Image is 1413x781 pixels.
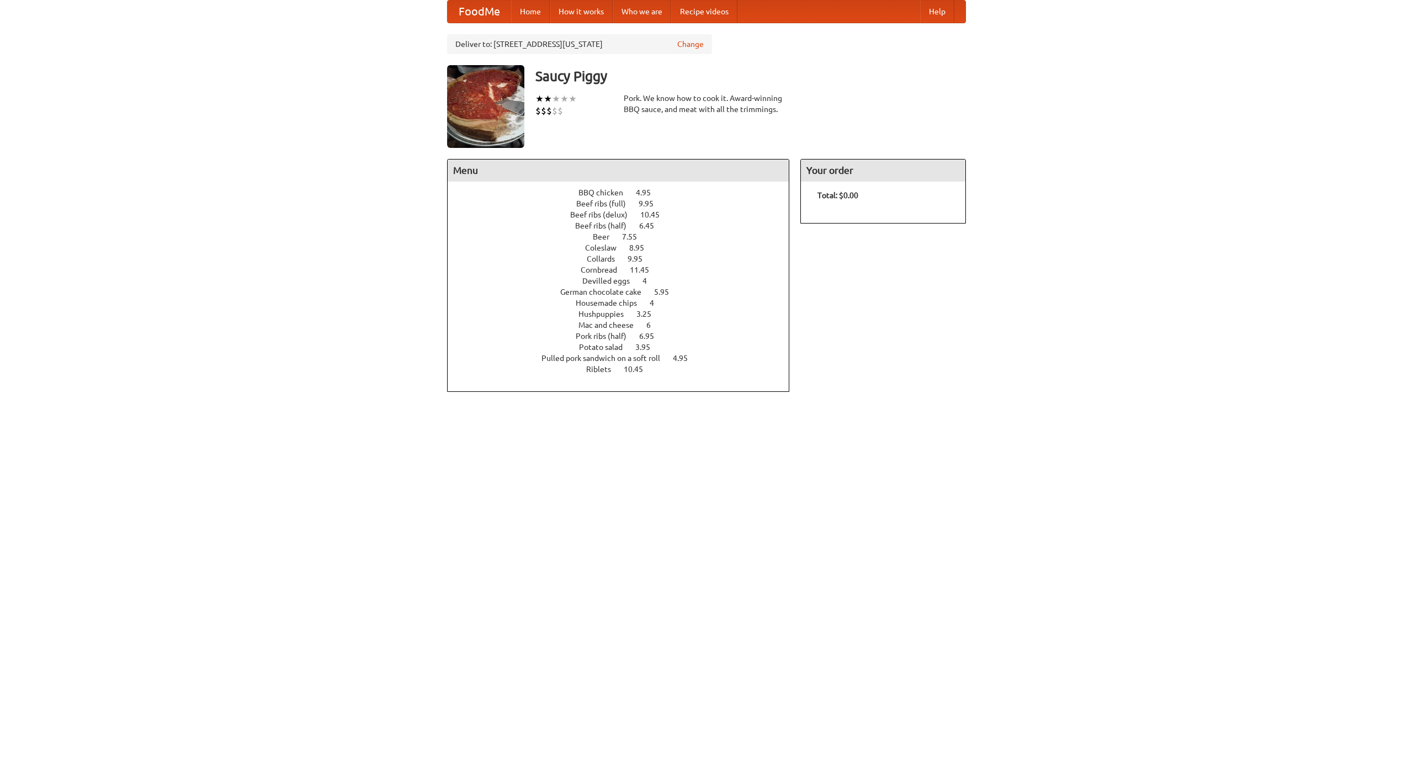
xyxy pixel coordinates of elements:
li: $ [557,105,563,117]
span: 10.45 [640,210,671,219]
a: Beef ribs (full) 9.95 [576,199,674,208]
li: ★ [569,93,577,105]
span: 6 [646,321,662,330]
span: BBQ chicken [578,188,634,197]
span: Pork ribs (half) [576,332,638,341]
span: Mac and cheese [578,321,645,330]
a: Hushpuppies 3.25 [578,310,672,318]
a: Home [511,1,550,23]
a: Collards 9.95 [587,254,663,263]
h4: Menu [448,160,789,182]
span: German chocolate cake [560,288,652,296]
a: German chocolate cake 5.95 [560,288,689,296]
a: FoodMe [448,1,511,23]
a: Beer 7.55 [593,232,657,241]
a: Mac and cheese 6 [578,321,671,330]
li: $ [546,105,552,117]
span: Devilled eggs [582,277,641,285]
li: ★ [544,93,552,105]
span: 4 [642,277,658,285]
span: 3.95 [635,343,661,352]
a: Devilled eggs 4 [582,277,667,285]
span: 7.55 [622,232,648,241]
div: Pork. We know how to cook it. Award-winning BBQ sauce, and meat with all the trimmings. [624,93,789,115]
span: 3.25 [636,310,662,318]
span: Beef ribs (half) [575,221,638,230]
li: ★ [552,93,560,105]
span: Collards [587,254,626,263]
a: Riblets 10.45 [586,365,663,374]
h4: Your order [801,160,965,182]
span: Beef ribs (full) [576,199,637,208]
a: BBQ chicken 4.95 [578,188,671,197]
div: Deliver to: [STREET_ADDRESS][US_STATE] [447,34,712,54]
span: Pulled pork sandwich on a soft roll [541,354,671,363]
span: Beer [593,232,620,241]
span: 11.45 [630,265,660,274]
span: Beef ribs (delux) [570,210,639,219]
a: Who we are [613,1,671,23]
a: Beef ribs (half) 6.45 [575,221,674,230]
span: 8.95 [629,243,655,252]
span: 4 [650,299,665,307]
span: 6.95 [639,332,665,341]
a: Recipe videos [671,1,737,23]
h3: Saucy Piggy [535,65,966,87]
li: $ [552,105,557,117]
span: 5.95 [654,288,680,296]
b: Total: $0.00 [817,191,858,200]
a: Pork ribs (half) 6.95 [576,332,674,341]
img: angular.jpg [447,65,524,148]
span: 9.95 [639,199,665,208]
a: Cornbread 11.45 [581,265,670,274]
a: Housemade chips 4 [576,299,674,307]
a: Beef ribs (delux) 10.45 [570,210,680,219]
li: ★ [560,93,569,105]
span: Housemade chips [576,299,648,307]
li: $ [535,105,541,117]
span: Hushpuppies [578,310,635,318]
li: $ [541,105,546,117]
a: Coleslaw 8.95 [585,243,665,252]
li: ★ [535,93,544,105]
a: Pulled pork sandwich on a soft roll 4.95 [541,354,708,363]
span: 9.95 [628,254,654,263]
span: 4.95 [636,188,662,197]
a: Help [920,1,954,23]
a: Change [677,39,704,50]
span: Coleslaw [585,243,628,252]
span: Cornbread [581,265,628,274]
span: 10.45 [624,365,654,374]
span: Potato salad [579,343,634,352]
span: 4.95 [673,354,699,363]
span: 6.45 [639,221,665,230]
span: Riblets [586,365,622,374]
a: How it works [550,1,613,23]
a: Potato salad 3.95 [579,343,671,352]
